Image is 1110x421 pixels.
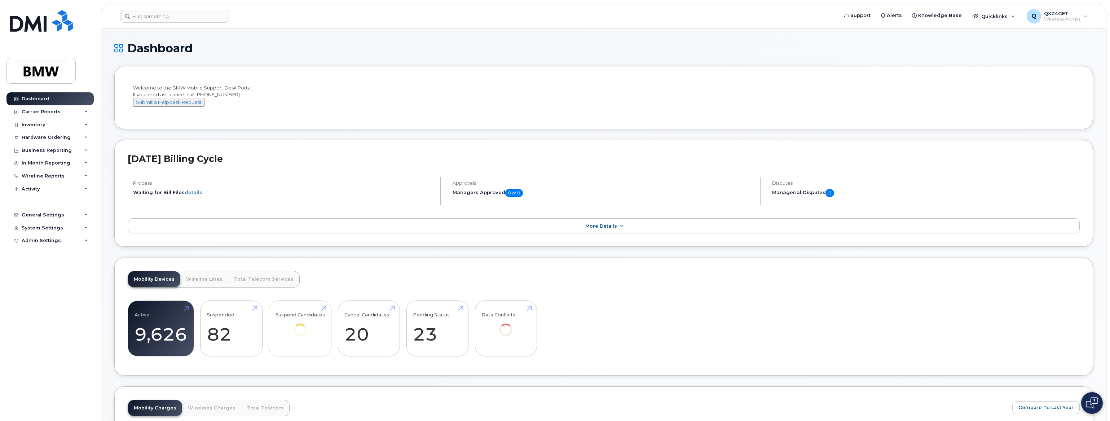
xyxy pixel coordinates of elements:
h5: Managerial Disputes [772,189,1080,197]
span: Compare To Last Year [1018,404,1074,411]
span: More Details [585,223,617,229]
h1: Dashboard [114,42,1093,54]
a: Submit a Helpdesk Request [133,99,204,105]
a: Total Telecom [241,400,289,416]
a: Data Conflicts [481,305,530,346]
h5: Managers Approved [453,189,754,197]
a: Active 9,626 [135,305,187,352]
h2: [DATE] Billing Cycle [128,153,1080,164]
a: Mobility Charges [128,400,182,416]
li: Waiting for Bill Files [133,189,434,196]
h4: Approvals [453,180,754,186]
a: Wireline Lines [180,271,228,287]
a: Wirelines Charges [182,400,241,416]
a: Mobility Devices [128,271,180,287]
a: Suspend Candidates [276,305,325,346]
h4: Process [133,180,434,186]
a: Suspended 82 [207,305,256,352]
a: Cancel Candidates 20 [344,305,393,352]
button: Submit a Helpdesk Request [133,98,204,107]
a: details [185,189,202,195]
a: Pending Status 23 [413,305,462,352]
a: Total Telecom Services [228,271,299,287]
span: 0 [825,189,834,197]
button: Compare To Last Year [1012,401,1080,414]
img: Open chat [1086,397,1098,409]
div: Welcome to the BMW Mobile Support Desk Portal If you need assistance, call [PHONE_NUMBER]. [133,84,1074,113]
span: 0 of 0 [505,189,523,197]
h4: Disputes [772,180,1080,186]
